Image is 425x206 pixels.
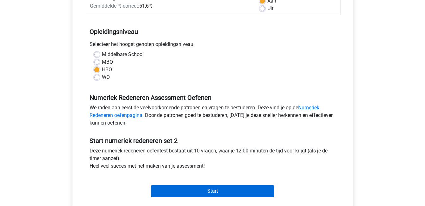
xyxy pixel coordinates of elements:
[85,104,341,129] div: We raden aan eerst de veelvoorkomende patronen en vragen te bestuderen. Deze vind je op de . Door...
[85,41,341,51] div: Selecteer het hoogst genoten opleidingsniveau.
[102,66,112,74] label: HBO
[151,185,274,197] input: Start
[85,147,341,172] div: Deze numeriek redeneren oefentest bestaat uit 10 vragen, waar je 12:00 minuten de tijd voor krijg...
[90,25,336,38] h5: Opleidingsniveau
[90,94,336,101] h5: Numeriek Redeneren Assessment Oefenen
[102,51,144,58] label: Middelbare School
[102,58,113,66] label: MBO
[267,5,273,12] label: Uit
[90,3,139,9] span: Gemiddelde % correct:
[85,2,255,10] div: 51,6%
[90,137,336,145] h5: Start numeriek redeneren set 2
[90,105,319,118] a: Numeriek Redeneren oefenpagina
[102,74,110,81] label: WO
